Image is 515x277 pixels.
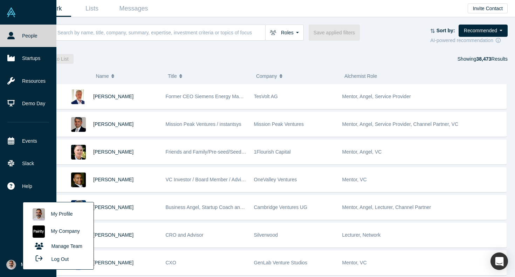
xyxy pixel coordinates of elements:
img: Martin Giese's Profile Image [71,200,86,215]
img: Gotam Bhardwaj's Account [6,260,16,270]
button: My Account [6,260,46,270]
a: [PERSON_NAME] [93,232,133,238]
img: Alchemist Vault Logo [6,7,16,17]
a: [PERSON_NAME] [93,94,133,99]
span: Friends and Family/Pre-seed/Seed Angel and VC Investor [166,149,292,155]
strong: Sort by: [437,28,455,33]
strong: 38,473 [476,56,491,62]
span: Mentor, VC [342,177,367,182]
span: CRO and Advisor [166,232,204,238]
div: AI-powered recommendation [430,37,508,44]
span: 1Flourish Capital [254,149,291,155]
img: Juan Scarlett's Profile Image [71,173,86,187]
span: Help [22,183,32,190]
span: VC Investor / Board Member / Advisor [166,177,248,182]
button: Name [96,69,160,83]
a: Manage Team [29,240,87,252]
img: Vipin Chawla's Profile Image [71,117,86,132]
button: Invite Contact [468,4,508,13]
span: Cambridge Ventures UG [254,204,308,210]
img: Gotam Bhardwaj's profile [33,208,45,221]
button: Add to List [41,54,74,64]
span: My Account [21,261,46,268]
span: Mission Peak Ventures [254,121,304,127]
a: [PERSON_NAME] [93,177,133,182]
button: Roles [265,25,304,41]
img: Ralf Christian's Profile Image [71,89,86,104]
span: Mentor, Angel, Service Provider [342,94,411,99]
span: GenLab Venture Studios [254,260,308,265]
button: Log Out [29,252,71,265]
button: Title [168,69,249,83]
span: Company [256,69,277,83]
span: Mission Peak Ventures / instantsys [166,121,241,127]
span: Title [168,69,177,83]
img: David Lane's Profile Image [71,145,86,160]
a: My Profile [29,206,87,223]
span: TesVolt AG [254,94,278,99]
a: Messages [113,0,154,17]
span: Mentor, Angel, Lecturer, Channel Partner [342,204,431,210]
span: Silverwood [254,232,278,238]
img: Pairity's profile [33,225,45,238]
span: OneValley Ventures [254,177,297,182]
a: My Company [29,223,87,240]
span: Former CEO Siemens Energy Management Division of SIEMENS AG [166,94,316,99]
a: [PERSON_NAME] [93,149,133,155]
button: Company [256,69,337,83]
a: [PERSON_NAME] [93,121,133,127]
a: Lists [71,0,113,17]
span: CXO [166,260,176,265]
span: Alchemist Role [344,73,377,79]
span: Lecturer, Network [342,232,381,238]
span: Mentor, Angel, VC [342,149,382,155]
span: Results [476,56,508,62]
a: [PERSON_NAME] [93,260,133,265]
button: Recommended [459,25,508,37]
span: Mentor, VC [342,260,367,265]
button: Save applied filters [309,25,360,41]
a: [PERSON_NAME] [93,204,133,210]
span: Name [96,69,109,83]
input: Search by name, title, company, summary, expertise, investment criteria or topics of focus [57,24,265,41]
div: Showing [458,54,508,64]
span: Business Angel, Startup Coach and best-selling author [166,204,284,210]
span: Mentor, Angel, Service Provider, Channel Partner, VC [342,121,459,127]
